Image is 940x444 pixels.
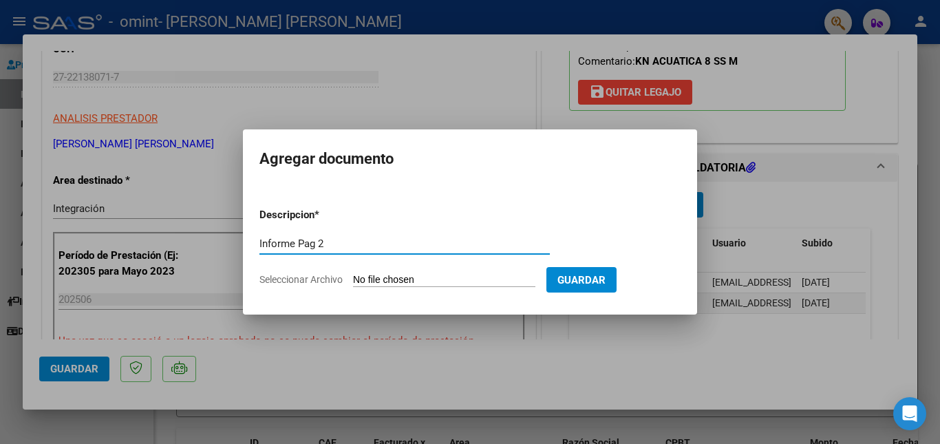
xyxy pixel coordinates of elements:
[259,274,343,285] span: Seleccionar Archivo
[259,146,681,172] h2: Agregar documento
[259,207,386,223] p: Descripcion
[546,267,617,293] button: Guardar
[557,274,606,286] span: Guardar
[893,397,926,430] div: Open Intercom Messenger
